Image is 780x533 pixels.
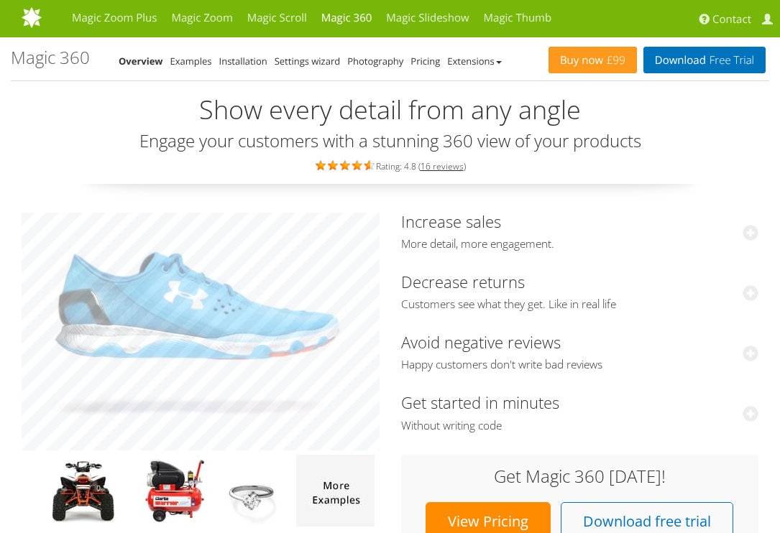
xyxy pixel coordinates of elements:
[11,131,769,150] h3: Engage your customers with a stunning 360 view of your products
[22,6,155,28] img: MagicToolbox.com - Image tools for your website
[401,210,759,251] a: Increase salesMore detail, more engagement.
[219,55,267,68] a: Installation
[603,55,625,66] span: £99
[401,331,759,372] a: Avoid negative reviewsHappy customers don't write bad reviews
[401,358,759,372] span: Happy customers don't write bad reviews
[170,55,212,68] a: Examples
[643,47,766,73] a: DownloadFree Trial
[549,47,637,73] a: Buy now£99
[712,12,751,27] span: Contact
[706,55,754,66] span: Free Trial
[11,48,90,67] h1: Magic 360
[119,55,163,68] a: Overview
[401,391,759,432] a: Get started in minutesWithout writing code
[401,271,759,312] a: Decrease returnsCustomers see what they get. Like in real life
[401,297,759,312] span: Customers see what they get. Like in real life
[421,160,464,172] a: 16 reviews
[296,455,375,527] img: more magic 360 demos
[447,55,501,68] a: Extensions
[11,157,769,173] div: Rating: 4.8 ( )
[410,55,440,68] a: Pricing
[275,55,341,68] a: Settings wizard
[401,237,759,251] span: More detail, more engagement.
[416,467,745,486] h3: Get Magic 360 [DATE]!
[401,419,759,433] span: Without writing code
[11,96,769,124] h2: Show every detail from any angle
[347,55,403,68] a: Photography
